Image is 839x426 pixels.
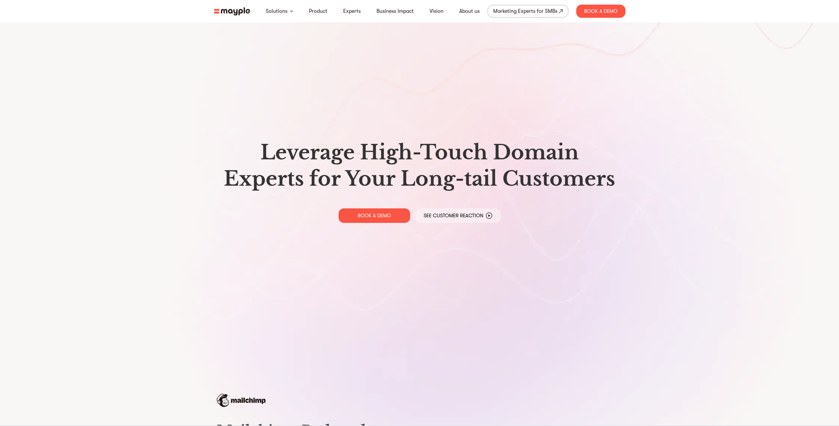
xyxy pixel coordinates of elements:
a: Vision [430,7,443,15]
p: BOOK A DEMO [358,212,391,219]
h1: Leverage High-Touch Domain Experts for Your Long-tail Customers [219,139,620,192]
a: About us [459,7,480,15]
img: mayple-logo [214,7,250,15]
div: Marketing Experts for SMBs [493,7,557,16]
div: Book A Demo [576,5,625,18]
a: See Customer Reaction [415,208,501,223]
a: Business Impact [376,7,414,15]
img: arrow-down [290,10,293,12]
a: Experts [343,7,361,15]
img: mailchimp-logo [217,394,266,407]
a: Solutions [266,7,287,15]
a: Product [309,7,327,15]
a: Marketing Experts for SMBs [488,5,568,17]
p: See Customer Reaction [424,212,483,219]
a: BOOK A DEMO [339,208,410,223]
